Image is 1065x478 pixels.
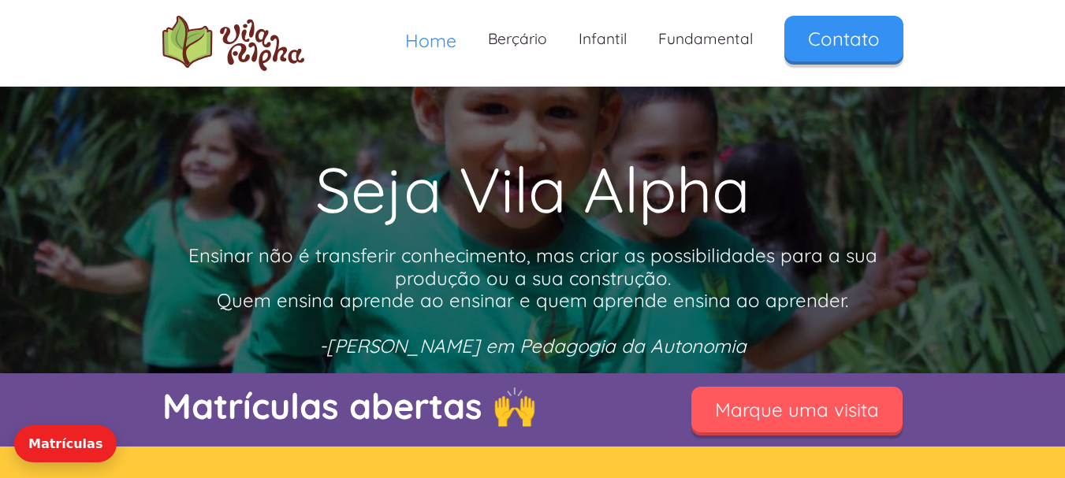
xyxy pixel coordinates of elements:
[162,142,903,236] h1: Seja Vila Alpha
[642,16,769,62] a: Fundamental
[389,16,472,65] a: Home
[691,387,903,432] a: Marque uma visita
[784,16,903,61] a: Contato
[162,381,651,431] p: Matrículas abertas 🙌
[405,29,456,52] span: Home
[319,334,747,358] em: -[PERSON_NAME] em Pedagogia da Autonomia
[14,425,117,462] a: Matrículas - abrir link
[563,16,642,62] a: Infantil
[162,16,304,71] img: logo Escola Vila Alpha
[162,16,304,71] a: home
[162,244,903,358] p: Ensinar não é transferir conhecimento, mas criar as possibilidades para a sua produção ou a sua c...
[472,16,563,62] a: Berçário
